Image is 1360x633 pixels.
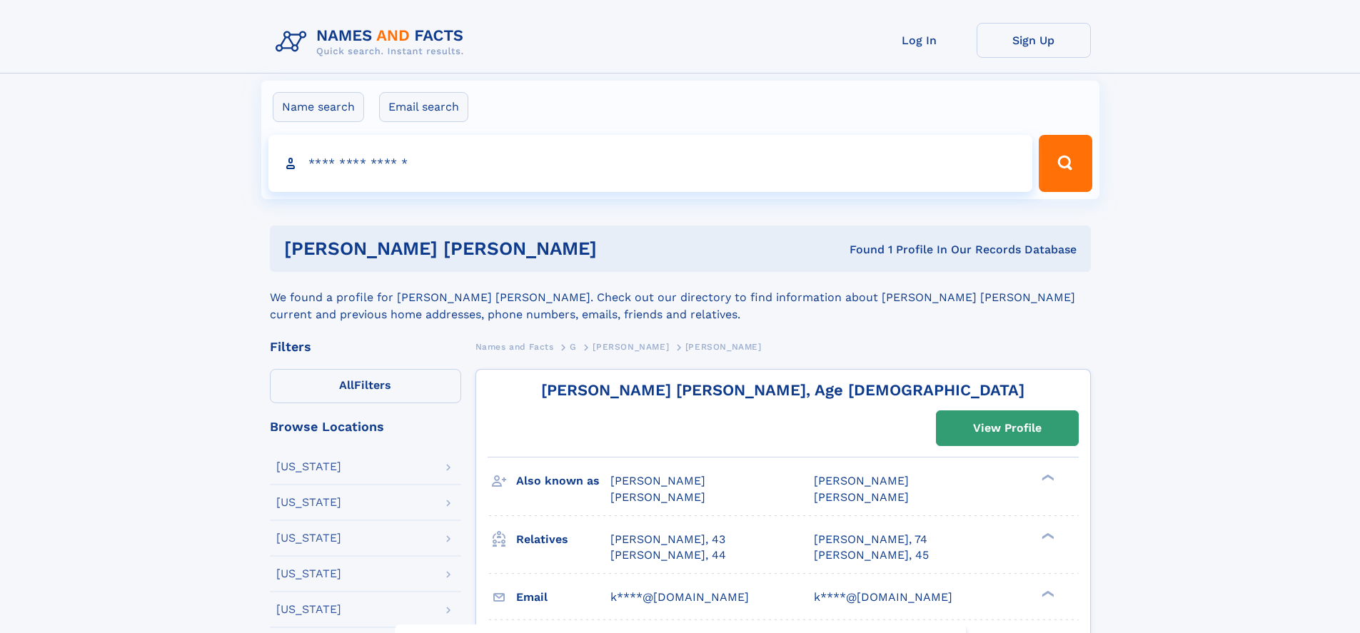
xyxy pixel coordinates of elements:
span: [PERSON_NAME] [685,342,762,352]
div: [US_STATE] [276,461,341,472]
div: We found a profile for [PERSON_NAME] [PERSON_NAME]. Check out our directory to find information a... [270,272,1091,323]
a: Names and Facts [475,338,554,355]
a: View Profile [937,411,1078,445]
img: Logo Names and Facts [270,23,475,61]
div: View Profile [973,412,1042,445]
h3: Relatives [516,527,610,552]
label: Filters [270,369,461,403]
a: G [570,338,577,355]
h3: Email [516,585,610,609]
div: Found 1 Profile In Our Records Database [723,242,1077,258]
div: [US_STATE] [276,568,341,579]
a: [PERSON_NAME], 43 [610,532,725,547]
h1: [PERSON_NAME] [PERSON_NAME] [284,240,723,258]
a: [PERSON_NAME] [PERSON_NAME], Age [DEMOGRAPHIC_DATA] [541,381,1024,399]
label: Email search [379,92,468,122]
span: [PERSON_NAME] [814,474,909,487]
button: Search Button [1039,135,1092,192]
span: [PERSON_NAME] [610,474,705,487]
div: ❯ [1038,589,1055,598]
div: [US_STATE] [276,497,341,508]
label: Name search [273,92,364,122]
div: Filters [270,340,461,353]
span: G [570,342,577,352]
span: [PERSON_NAME] [593,342,669,352]
h3: Also known as [516,469,610,493]
a: [PERSON_NAME], 74 [814,532,927,547]
div: ❯ [1038,473,1055,482]
a: Sign Up [977,23,1091,58]
div: [US_STATE] [276,604,341,615]
span: [PERSON_NAME] [610,490,705,504]
div: ❯ [1038,531,1055,540]
div: Browse Locations [270,420,461,433]
input: search input [268,135,1033,192]
span: [PERSON_NAME] [814,490,909,504]
a: [PERSON_NAME] [593,338,669,355]
span: All [339,378,354,392]
div: [US_STATE] [276,532,341,544]
a: [PERSON_NAME], 45 [814,547,929,563]
a: Log In [862,23,977,58]
a: [PERSON_NAME], 44 [610,547,726,563]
